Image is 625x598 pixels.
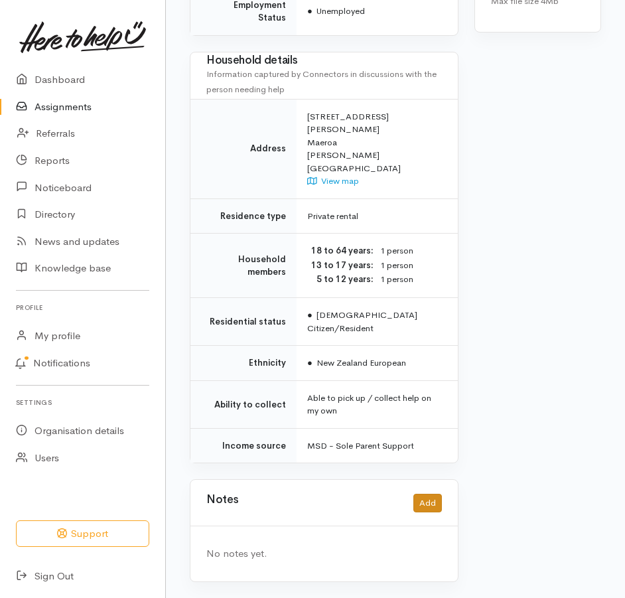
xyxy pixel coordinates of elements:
td: Household members [190,234,297,298]
dd: 1 person [380,273,442,287]
td: Residence type [190,198,297,234]
h3: Notes [206,494,238,513]
td: Private rental [297,198,458,234]
span: [DEMOGRAPHIC_DATA] Citizen/Resident [307,309,417,334]
h6: Settings [16,394,149,411]
a: View map [307,175,359,187]
dd: 1 person [380,259,442,273]
div: [STREET_ADDRESS][PERSON_NAME] Maeroa [PERSON_NAME] [GEOGRAPHIC_DATA] [307,110,442,188]
dt: 13 to 17 years [307,259,374,272]
dt: 18 to 64 years [307,244,374,258]
button: Add [413,494,442,513]
span: Information captured by Connectors in discussions with the person needing help [206,68,437,95]
td: Ethnicity [190,346,297,381]
span: ● [307,309,312,321]
h3: Household details [206,54,442,67]
td: MSD - Sole Parent Support [297,428,458,463]
dd: 1 person [380,244,442,258]
span: ● [307,357,312,368]
h6: Profile [16,299,149,317]
td: Residential status [190,298,297,346]
div: No notes yet. [206,546,442,561]
dt: 5 to 12 years [307,273,374,286]
span: New Zealand European [307,357,406,368]
td: Address [190,99,297,198]
button: Support [16,520,149,548]
span: Unemployed [307,5,365,17]
span: ● [307,5,312,17]
td: Able to pick up / collect help on my own [297,380,458,428]
td: Ability to collect [190,380,297,428]
td: Income source [190,428,297,463]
